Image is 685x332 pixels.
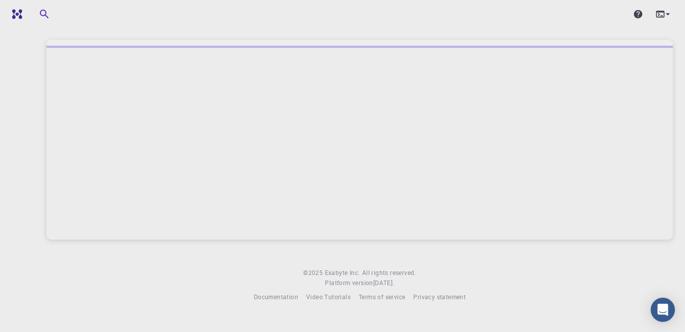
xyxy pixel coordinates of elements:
span: © 2025 [303,268,324,278]
a: Video Tutorials [306,292,351,302]
span: [DATE] . [373,279,394,287]
span: Terms of service [359,293,405,301]
span: Privacy statement [413,293,466,301]
img: logo [8,9,22,19]
a: Terms of service [359,292,405,302]
a: Documentation [254,292,298,302]
div: Open Intercom Messenger [651,298,675,322]
span: All rights reserved. [362,268,416,278]
span: Exabyte Inc. [325,268,360,276]
span: Documentation [254,293,298,301]
span: Platform version [325,278,373,288]
a: Exabyte Inc. [325,268,360,278]
span: Video Tutorials [306,293,351,301]
a: Privacy statement [413,292,466,302]
a: [DATE]. [373,278,394,288]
